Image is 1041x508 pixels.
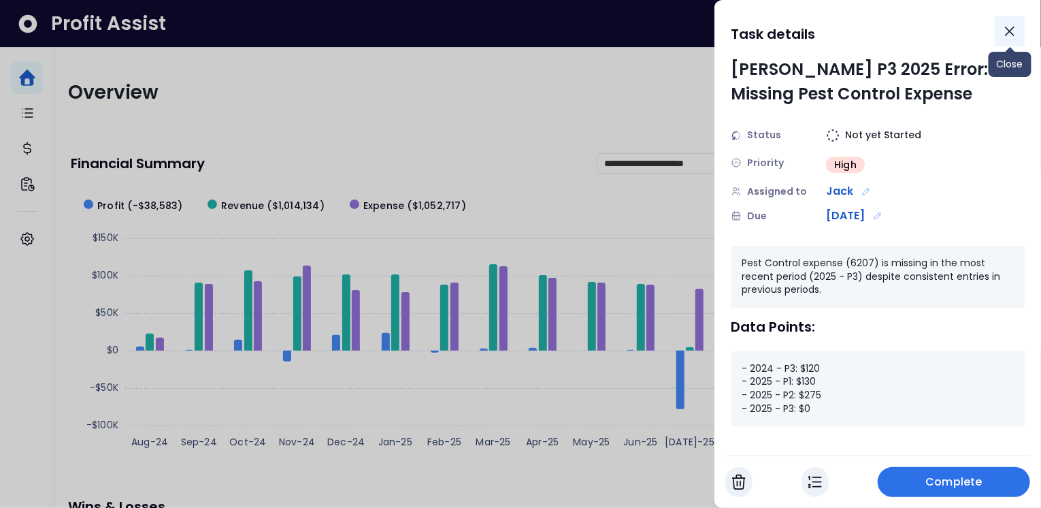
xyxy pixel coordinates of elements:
[731,130,742,141] img: Status
[731,351,1025,426] div: - 2024 - P3: $120 - 2025 - P1: $130 - 2025 - P2: $275 - 2025 - P3: $0
[926,474,982,490] span: Complete
[878,467,1030,497] button: Complete
[747,209,767,223] span: Due
[995,16,1025,46] button: Close
[731,22,815,46] h1: Task details
[989,52,1031,77] div: Close
[859,184,874,199] button: Edit assignment
[731,443,1025,459] div: Potential Impact:
[747,156,784,170] span: Priority
[732,474,746,490] img: Cancel Task
[834,158,857,172] span: High
[731,319,1025,335] div: Data Points:
[808,474,822,490] img: In Progress
[747,185,807,199] span: Assigned to
[826,183,853,200] span: Jack
[870,208,885,223] button: Edit due date
[845,128,921,142] span: Not yet Started
[826,208,865,224] span: [DATE]
[731,57,1025,106] div: [PERSON_NAME] P3 2025 Error: Missing Pest Control Expense
[826,129,840,142] img: Not yet Started
[747,128,781,142] span: Status
[731,246,1025,308] div: Pest Control expense (6207) is missing in the most recent period (2025 - P3) despite consistent e...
